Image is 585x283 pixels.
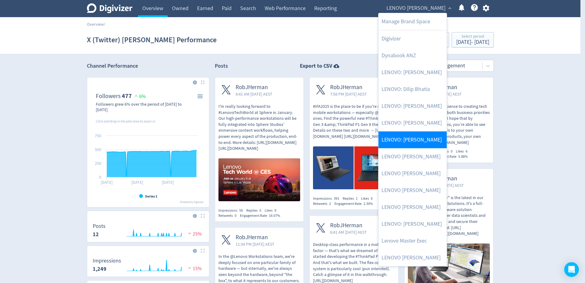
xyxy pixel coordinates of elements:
[378,148,447,165] a: LENOVO [PERSON_NAME]
[378,249,447,266] a: LENOVO [PERSON_NAME]
[378,47,447,64] a: Dynabook ANZ
[378,13,447,30] a: Manage Brand Space
[378,232,447,249] a: Lenovo Master Exec
[378,199,447,216] a: LENOVO [PERSON_NAME]
[378,182,447,199] a: LENOVO [PERSON_NAME]
[378,131,447,148] a: LENOVO: [PERSON_NAME]
[378,216,447,232] a: LENOVO: [PERSON_NAME]
[378,64,447,81] a: LENOVO: [PERSON_NAME]
[564,262,579,277] div: Open Intercom Messenger
[378,30,447,47] a: Digivizer
[378,115,447,131] a: LENOVO: [PERSON_NAME]
[378,98,447,115] a: LENOVO: [PERSON_NAME]
[378,81,447,98] a: LENOVO: Dilip Bhatia
[378,165,447,182] a: LENOVO [PERSON_NAME]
